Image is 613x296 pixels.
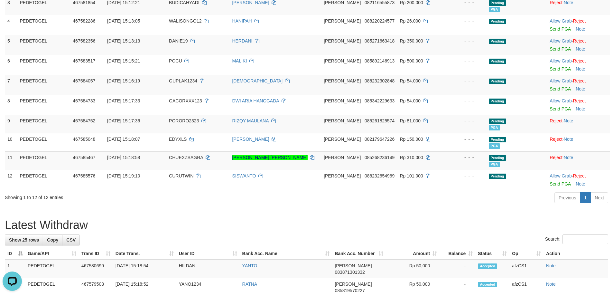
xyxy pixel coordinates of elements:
[79,260,113,278] td: 467580699
[550,38,573,43] span: ·
[113,260,176,278] td: [DATE] 15:18:54
[176,248,240,260] th: User ID: activate to sort column ascending
[242,282,257,287] a: RATNA
[232,173,256,178] a: SISWANTO
[564,137,573,142] a: Note
[576,106,585,111] a: Note
[73,78,95,83] span: 467584057
[107,58,140,63] span: [DATE] 15:15:21
[365,155,395,160] span: Copy 085268236149 to clipboard
[365,137,395,142] span: Copy 082179647226 to clipboard
[324,78,361,83] span: [PERSON_NAME]
[573,98,586,103] a: Reject
[400,98,421,103] span: Rp 54.000
[107,38,140,43] span: [DATE] 15:13:13
[547,95,610,115] td: ·
[386,248,440,260] th: Amount: activate to sort column ascending
[365,118,395,123] span: Copy 085261825574 to clipboard
[17,75,70,95] td: PEDETOGEL
[17,115,70,133] td: PEDETOGEL
[73,118,95,123] span: 467584752
[489,39,506,44] span: Pending
[547,55,610,75] td: ·
[232,18,252,24] a: HANIPAH
[550,58,573,63] span: ·
[453,58,484,64] div: - - -
[547,35,610,55] td: ·
[550,173,571,178] a: Allow Grab
[169,18,201,24] span: WALISONGO12
[176,260,240,278] td: HILDAN
[550,181,571,186] a: Send PGA
[550,155,562,160] a: Reject
[547,75,610,95] td: ·
[5,15,17,35] td: 4
[332,248,386,260] th: Bank Acc. Number: activate to sort column ascending
[580,192,591,203] a: 1
[590,192,608,203] a: Next
[543,248,608,260] th: Action
[478,282,497,287] span: Accepted
[107,18,140,24] span: [DATE] 15:13:05
[232,118,268,123] a: RIZQY MAULANA
[242,263,257,268] a: YANTO
[547,133,610,151] td: ·
[564,155,573,160] a: Note
[324,155,361,160] span: [PERSON_NAME]
[400,78,421,83] span: Rp 54.000
[17,170,70,190] td: PEDETOGEL
[386,260,440,278] td: Rp 50,000
[79,248,113,260] th: Trans ID: activate to sort column ascending
[365,98,395,103] span: Copy 085342229633 to clipboard
[550,26,571,32] a: Send PGA
[573,58,586,63] a: Reject
[550,98,571,103] a: Allow Grab
[550,58,571,63] a: Allow Grab
[5,75,17,95] td: 7
[335,282,372,287] span: [PERSON_NAME]
[5,95,17,115] td: 8
[5,133,17,151] td: 10
[5,260,25,278] td: 1
[576,181,585,186] a: Note
[453,154,484,161] div: - - -
[489,99,506,104] span: Pending
[335,270,365,275] span: Copy 083871301332 to clipboard
[453,18,484,24] div: - - -
[547,115,610,133] td: ·
[550,118,562,123] a: Reject
[550,38,571,43] a: Allow Grab
[5,234,43,245] a: Show 25 rows
[17,95,70,115] td: PEDETOGEL
[107,173,140,178] span: [DATE] 15:19:10
[550,78,573,83] span: ·
[489,143,500,149] span: PGA
[324,173,361,178] span: [PERSON_NAME]
[73,98,95,103] span: 467584733
[232,98,279,103] a: DWI ARIA HANGGADA
[17,151,70,170] td: PEDETOGEL
[573,173,586,178] a: Reject
[73,173,95,178] span: 467585576
[489,125,500,130] span: PGA
[365,18,395,24] span: Copy 088220224577 to clipboard
[550,137,562,142] a: Reject
[169,58,182,63] span: POCU
[547,170,610,190] td: ·
[365,38,395,43] span: Copy 085271663418 to clipboard
[489,19,506,24] span: Pending
[489,79,506,84] span: Pending
[169,98,202,103] span: GACORXXX123
[25,248,79,260] th: Game/API: activate to sort column ascending
[550,106,571,111] a: Send PGA
[5,115,17,133] td: 9
[576,46,585,52] a: Note
[564,118,573,123] a: Note
[43,234,62,245] a: Copy
[232,137,269,142] a: [PERSON_NAME]
[107,118,140,123] span: [DATE] 15:17:36
[550,46,571,52] a: Send PGA
[440,248,475,260] th: Balance: activate to sort column ascending
[400,173,423,178] span: Rp 101.000
[453,118,484,124] div: - - -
